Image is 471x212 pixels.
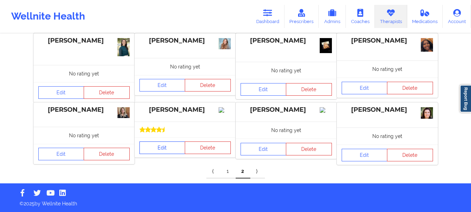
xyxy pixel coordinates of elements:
[337,60,438,78] div: No rating yet
[206,165,265,178] div: Pagination Navigation
[33,65,135,82] div: No rating yet
[139,37,231,45] div: [PERSON_NAME]
[387,149,433,161] button: Delete
[33,127,135,144] div: No rating yet
[286,83,332,96] button: Delete
[139,141,185,154] a: Edit
[251,5,284,28] a: Dashboard
[241,143,287,155] a: Edit
[319,5,346,28] a: Admins
[236,62,337,79] div: No rating yet
[421,38,433,52] img: View_recent_photos_(3).png
[236,165,250,178] a: 2
[221,165,236,178] a: 1
[135,58,236,75] div: No rating yet
[219,107,231,113] img: Image%2Fplaceholer-image.png
[185,79,231,92] button: Delete
[241,106,332,114] div: [PERSON_NAME]
[342,82,388,94] a: Edit
[346,5,375,28] a: Coaches
[139,79,185,92] a: Edit
[407,5,443,28] a: Medications
[139,106,231,114] div: [PERSON_NAME]
[320,38,332,53] img: bc142016-1f0e-44d2-8f96-5e3f6422bc7d59095A0F-0B0D-4C3B-B763-6330F0A39792.jpeg
[443,5,471,28] a: Account
[286,143,332,155] button: Delete
[421,107,433,119] img: bce8f158-ec41-4be0-ac16-49f61b80b1d5IMG_1098.jpeg
[38,106,130,114] div: [PERSON_NAME]
[320,107,332,113] img: Image%2Fplaceholer-image.png
[387,82,433,94] button: Delete
[375,5,407,28] a: Therapists
[342,106,433,114] div: [PERSON_NAME]
[38,148,84,160] a: Edit
[236,122,337,139] div: No rating yet
[38,86,84,99] a: Edit
[15,195,456,207] p: © 2025 by Wellnite Health
[250,165,265,178] a: Next item
[219,38,231,49] img: OP9ef5BmCbKD8k2-rMwR19F6eF-NTvJjzIfUG2qEUGY.jpeg
[206,165,221,178] a: Previous item
[284,5,319,28] a: Prescribers
[460,85,471,112] a: Report Bug
[241,37,332,45] div: [PERSON_NAME]
[84,148,130,160] button: Delete
[337,127,438,145] div: No rating yet
[117,107,130,118] img: IMG_3493.jpeg
[185,141,231,154] button: Delete
[342,149,388,161] a: Edit
[342,37,433,45] div: [PERSON_NAME]
[84,86,130,99] button: Delete
[38,37,130,45] div: [PERSON_NAME]
[117,38,130,57] img: Shannon-Stern-18072---small_copy.jpeg
[241,83,287,96] a: Edit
